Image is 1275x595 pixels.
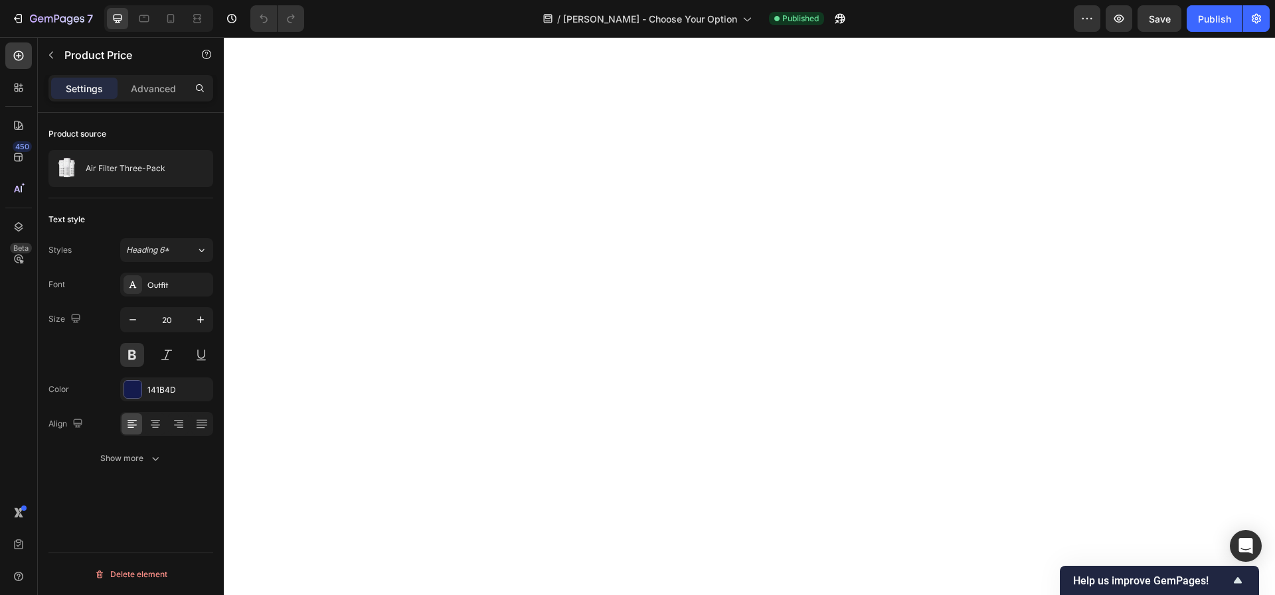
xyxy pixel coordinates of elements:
[13,141,32,152] div: 450
[563,12,737,26] span: [PERSON_NAME] - Choose Your Option
[48,415,86,433] div: Align
[1187,5,1242,32] button: Publish
[1149,13,1171,25] span: Save
[64,47,177,63] p: Product Price
[48,564,213,585] button: Delete element
[131,82,176,96] p: Advanced
[48,214,85,226] div: Text style
[120,238,213,262] button: Heading 6*
[48,310,84,328] div: Size
[10,243,32,253] div: Beta
[48,128,106,140] div: Product source
[557,12,560,26] span: /
[48,446,213,470] button: Show more
[250,5,304,32] div: Undo/Redo
[54,155,80,182] img: product feature img
[66,82,103,96] p: Settings
[782,13,819,25] span: Published
[147,279,210,291] div: Outfit
[1138,5,1181,32] button: Save
[1198,12,1231,26] div: Publish
[224,37,1275,595] iframe: Design area
[86,164,165,173] p: Air Filter Three-Pack
[1073,574,1230,587] span: Help us improve GemPages!
[48,383,69,395] div: Color
[1230,530,1262,562] div: Open Intercom Messenger
[94,566,167,582] div: Delete element
[87,11,93,27] p: 7
[126,244,169,256] span: Heading 6*
[5,5,99,32] button: 7
[147,384,210,396] div: 141B4D
[100,452,162,465] div: Show more
[48,244,72,256] div: Styles
[1073,572,1246,588] button: Show survey - Help us improve GemPages!
[48,279,65,291] div: Font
